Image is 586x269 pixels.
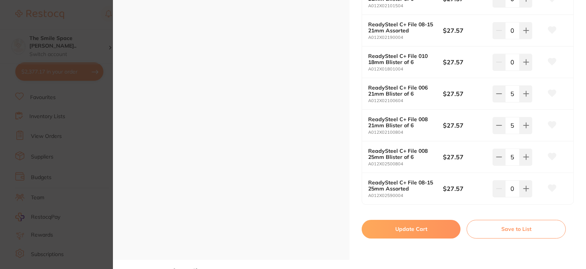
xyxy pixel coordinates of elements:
[368,130,443,135] small: A012X02100804
[467,220,566,238] button: Save to List
[368,98,443,103] small: A012X02100604
[368,193,443,198] small: A012X02590004
[368,179,435,192] b: ReadySteel C+ File 08-15 25mm Assorted
[443,58,488,66] b: $27.57
[368,67,443,72] small: A012X01801004
[368,162,443,167] small: A012X02500804
[368,35,443,40] small: A012X02190004
[368,3,443,8] small: A012X02101504
[368,85,435,97] b: ReadySteel C+ File 006 21mm Blister of 6
[368,148,435,160] b: ReadySteel C+ File 008 25mm Blister of 6
[368,21,435,34] b: ReadySteel C+ File 08-15 21mm Assorted
[362,220,460,238] button: Update Cart
[443,90,488,98] b: $27.57
[368,53,435,65] b: ReadySteel C+ File 010 18mm Blister of 6
[443,121,488,130] b: $27.57
[443,153,488,161] b: $27.57
[368,116,435,128] b: ReadySteel C+ File 008 21mm Blister of 6
[443,184,488,193] b: $27.57
[443,26,488,35] b: $27.57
